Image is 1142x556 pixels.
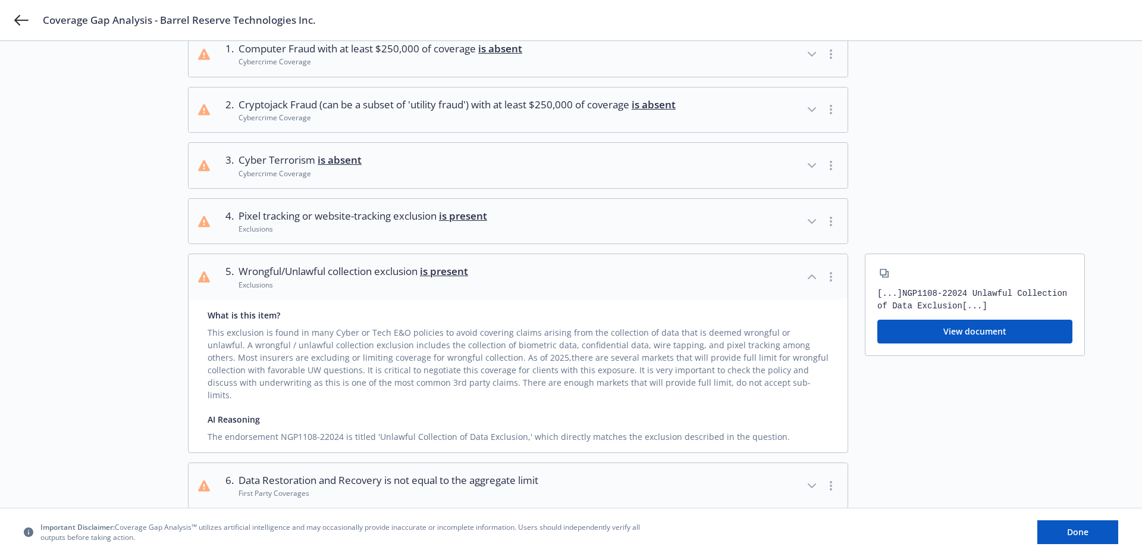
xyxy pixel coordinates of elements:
[478,42,522,55] span: is absent
[239,264,468,279] span: Wrongful/Unlawful collection exclusion
[189,88,848,133] button: 2.Cryptojack Fraud (can be a subset of 'utility fraud') with at least $250,000 of coverage is abs...
[239,57,522,67] div: Cybercrime Coverage
[219,97,234,123] div: 2 .
[239,168,362,179] div: Cybercrime Coverage
[43,13,316,27] span: Coverage Gap Analysis - Barrel Reserve Technologies Inc.
[219,473,234,499] div: 6 .
[208,426,829,443] div: The endorsement NGP1108-22024 is titled 'Unlawful Collection of Data Exclusion,' which directly m...
[189,254,848,299] button: 5.Wrongful/Unlawful collection exclusion is presentExclusions
[239,224,487,234] div: Exclusions
[189,199,848,244] button: 4.Pixel tracking or website-tracking exclusion is presentExclusions
[208,321,829,401] div: This exclusion is found in many Cyber or Tech E&O policies to avoid covering claims arising from ...
[219,264,234,290] div: 5 .
[239,473,538,488] span: Data Restoration and Recovery
[632,98,676,111] span: is absent
[189,32,848,77] button: 1.Computer Fraud with at least $250,000 of coverage is absentCybercrime Coverage
[208,309,829,321] div: What is this item?
[239,280,468,290] div: Exclusions
[40,522,647,542] span: Coverage Gap Analysis™ utilizes artificial intelligence and may occasionally provide inaccurate o...
[208,413,829,426] div: AI Reasoning
[877,288,1072,313] div: [...] NGP1108-22024 Unlawful Collection of Data Exclusion [...]
[239,488,538,498] div: First Party Coverages
[239,97,676,113] span: Cryptojack Fraud (can be a subset of 'utility fraud') with at least $250,000 of coverage
[877,320,1072,343] button: View document
[219,41,234,67] div: 1 .
[239,113,676,123] div: Cybercrime Coverage
[239,41,522,57] span: Computer Fraud with at least $250,000 of coverage
[420,264,468,278] span: is present
[239,152,362,168] span: Cyber Terrorism
[189,463,848,508] button: 6.Data Restoration and Recovery is not equal to the aggregate limitFirst Party Coverages
[40,522,115,532] span: Important Disclaimer:
[384,473,538,487] span: is not equal to the aggregate limit
[219,208,234,235] div: 4 .
[1067,526,1088,538] span: Done
[318,153,362,167] span: is absent
[1037,520,1118,544] button: Done
[219,152,234,179] div: 3 .
[439,209,487,223] span: is present
[239,208,487,224] span: Pixel tracking or website-tracking exclusion
[189,143,848,188] button: 3.Cyber Terrorism is absentCybercrime Coverage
